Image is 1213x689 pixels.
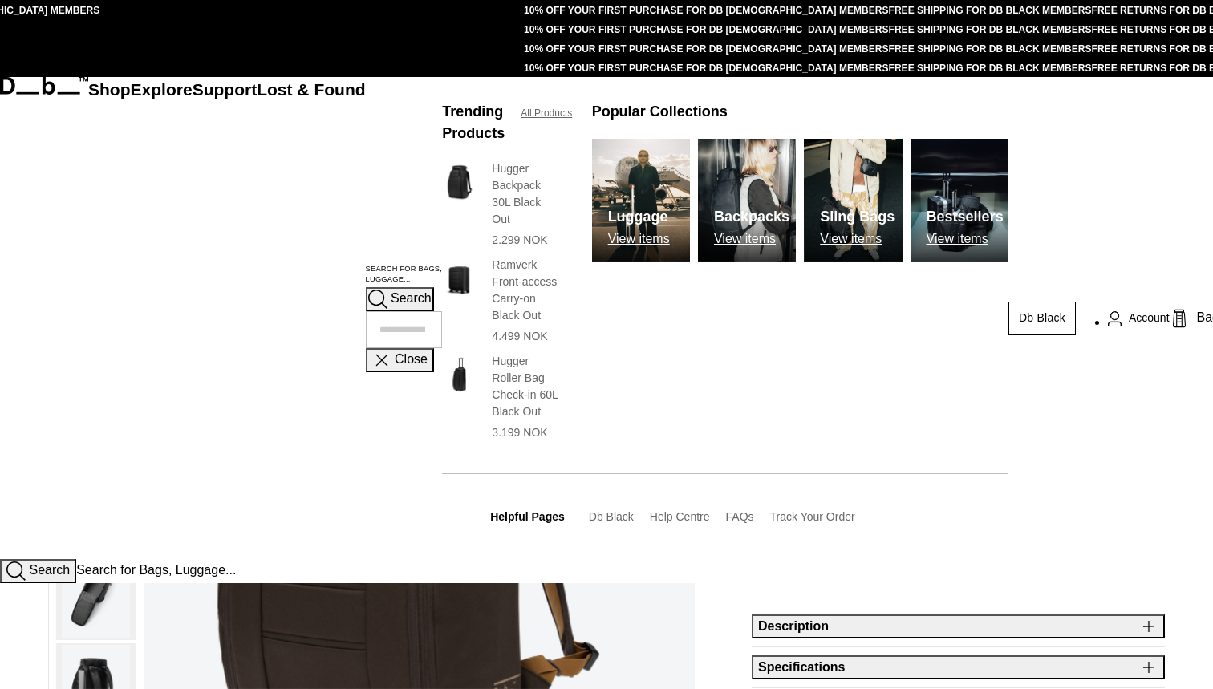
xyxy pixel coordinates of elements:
h3: Luggage [608,206,670,228]
a: Db Sling Bags View items [804,139,902,262]
span: Close [395,353,428,367]
img: Hugger Backpack 25L Cappuccino [62,554,130,638]
a: Hugger Roller Bag Check-in 60L Black Out Hugger Roller Bag Check-in 60L Black Out 3.199 NOK [442,353,559,441]
p: View items [820,232,895,246]
span: 4.499 NOK [492,330,547,342]
img: Hugger Roller Bag Check-in 60L Black Out [442,353,476,396]
a: Account [1108,309,1170,328]
label: Search for Bags, Luggage... [366,264,443,286]
a: 10% OFF YOUR FIRST PURCHASE FOR DB [DEMOGRAPHIC_DATA] MEMBERS [524,63,888,74]
a: Track Your Order [770,510,855,523]
a: All Products [521,106,572,120]
a: FAQs [726,510,754,523]
a: FREE SHIPPING FOR DB BLACK MEMBERS [889,5,1092,16]
p: View items [608,232,670,246]
span: 3.199 NOK [492,426,547,439]
a: Db Black [589,510,634,523]
img: Ramverk Front-access Carry-on Black Out [442,257,476,300]
p: View items [714,232,789,246]
h3: Hugger Backpack 30L Black Out [492,160,559,228]
a: Lost & Found [257,80,365,99]
a: FREE SHIPPING FOR DB BLACK MEMBERS [889,43,1092,55]
nav: Main Navigation [88,77,366,559]
p: View items [927,232,1004,246]
img: Hugger Backpack 30L Black Out [442,160,476,204]
span: Search [391,292,432,306]
a: Support [193,80,258,99]
a: Explore [131,80,193,99]
a: Help Centre [650,510,710,523]
img: Db [911,139,1008,262]
a: Db Bestsellers View items [911,139,1008,262]
a: FREE SHIPPING FOR DB BLACK MEMBERS [889,63,1092,74]
h3: Trending Products [442,101,505,144]
h3: Hugger Roller Bag Check-in 60L Black Out [492,353,559,420]
a: Hugger Backpack 30L Black Out Hugger Backpack 30L Black Out 2.299 NOK [442,160,559,249]
a: Shop [88,80,131,99]
span: Search [29,563,70,577]
img: Db [804,139,902,262]
span: Account [1129,310,1170,326]
a: Db Luggage View items [592,139,690,262]
span: 2.299 NOK [492,233,547,246]
button: Specifications [752,655,1165,679]
a: 10% OFF YOUR FIRST PURCHASE FOR DB [DEMOGRAPHIC_DATA] MEMBERS [524,43,888,55]
img: Db [592,139,690,262]
h3: Popular Collections [592,101,728,123]
img: Db [698,139,796,262]
h3: Sling Bags [820,206,895,228]
h3: Backpacks [714,206,789,228]
h3: Bestsellers [927,206,1004,228]
button: Hugger Backpack 25L Cappuccino [56,553,136,640]
a: 10% OFF YOUR FIRST PURCHASE FOR DB [DEMOGRAPHIC_DATA] MEMBERS [524,5,888,16]
button: Description [752,614,1165,638]
a: Db Backpacks View items [698,139,796,262]
a: FREE SHIPPING FOR DB BLACK MEMBERS [889,24,1092,35]
button: Close [366,348,434,372]
button: Search [366,287,434,311]
h3: Helpful Pages [490,509,565,525]
a: 10% OFF YOUR FIRST PURCHASE FOR DB [DEMOGRAPHIC_DATA] MEMBERS [524,24,888,35]
a: Ramverk Front-access Carry-on Black Out Ramverk Front-access Carry-on Black Out 4.499 NOK [442,257,559,345]
h3: Ramverk Front-access Carry-on Black Out [492,257,559,324]
a: Db Black [1008,302,1076,335]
